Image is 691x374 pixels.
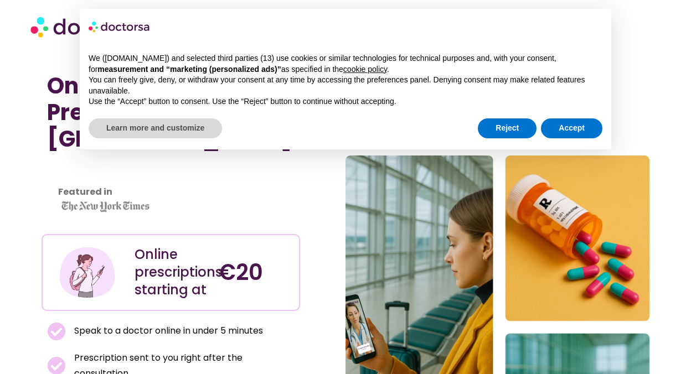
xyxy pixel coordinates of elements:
span: Speak to a doctor online in under 5 minutes [71,323,263,339]
img: logo [89,18,151,35]
iframe: Customer reviews powered by Trustpilot [47,163,213,176]
strong: measurement and “marketing (personalized ads)” [97,65,281,74]
iframe: Customer reviews powered by Trustpilot [47,176,295,190]
p: Use the “Accept” button to consent. Use the “Reject” button to continue without accepting. [89,96,602,107]
p: You can freely give, deny, or withdraw your consent at any time by accessing the preferences pane... [89,75,602,96]
strong: Featured in [58,185,112,198]
button: Learn more and customize [89,118,222,138]
h1: Online Doctor Prescription in [GEOGRAPHIC_DATA] [47,72,295,152]
button: Reject [478,118,537,138]
div: Online prescriptions starting at [135,246,207,299]
button: Accept [541,118,602,138]
h4: €20 [218,259,291,285]
img: Illustration depicting a young woman in a casual outfit, engaged with her smartphone. She has a p... [58,243,116,302]
p: We ([DOMAIN_NAME]) and selected third parties (13) use cookies or similar technologies for techni... [89,53,602,75]
a: cookie policy [343,65,387,74]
